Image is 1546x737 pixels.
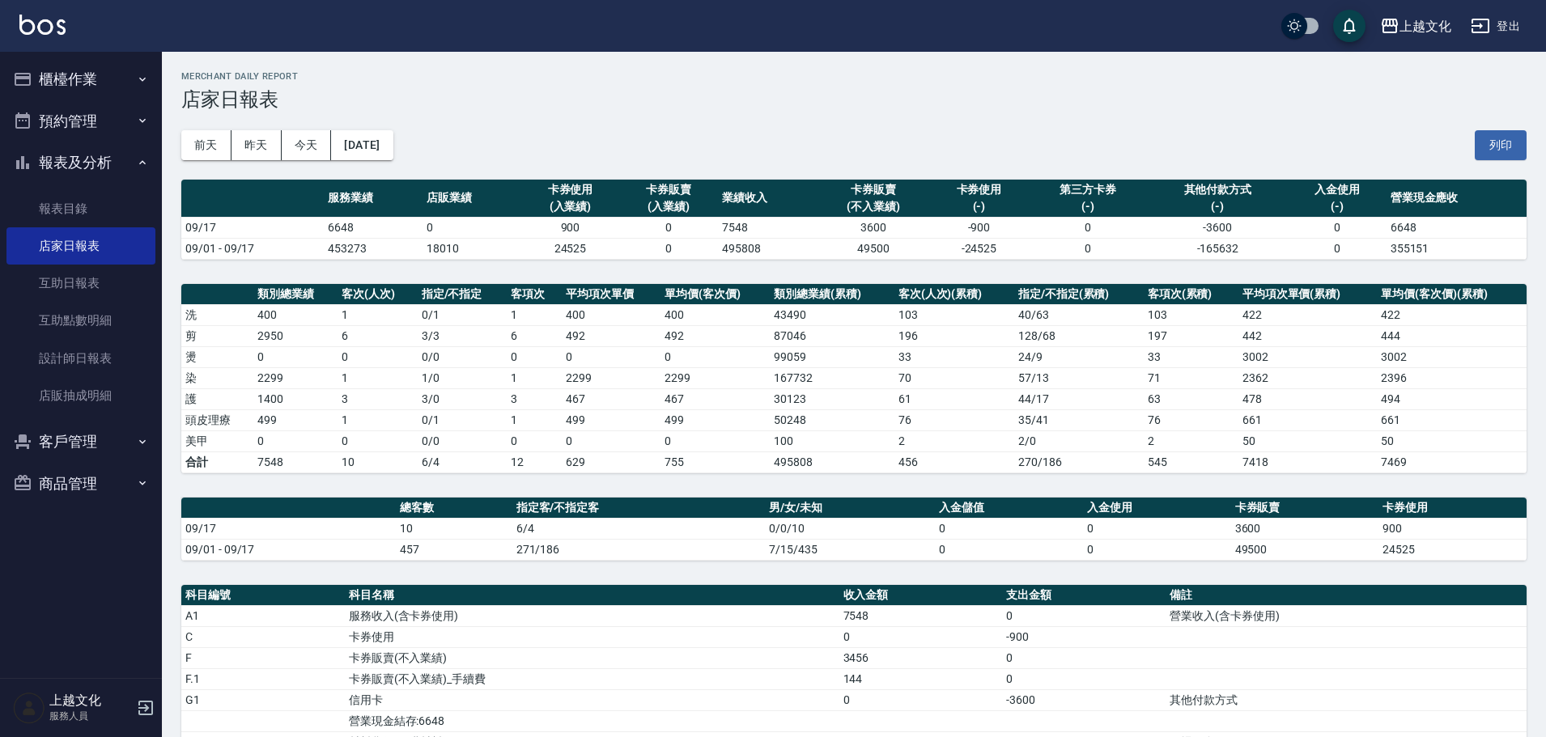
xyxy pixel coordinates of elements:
[6,265,155,302] a: 互助日報表
[1002,585,1166,606] th: 支出金額
[1238,367,1378,388] td: 2362
[345,605,839,626] td: 服務收入(含卡券使用)
[181,498,1527,561] table: a dense table
[507,430,562,451] td: 0
[1148,238,1288,259] td: -165632
[770,430,894,451] td: 100
[1002,626,1166,647] td: -900
[418,409,508,430] td: 0 / 1
[1083,518,1231,539] td: 0
[338,304,418,325] td: 1
[345,689,839,710] td: 信用卡
[1002,668,1166,689] td: 0
[1378,539,1527,560] td: 24525
[562,304,660,325] td: 400
[345,585,839,606] th: 科目名稱
[1238,346,1378,367] td: 3002
[1377,451,1527,472] td: 7469
[19,15,66,35] img: Logo
[1374,10,1458,43] button: 上越文化
[181,518,396,539] td: 09/17
[1144,430,1238,451] td: 2
[423,238,521,259] td: 18010
[1377,346,1527,367] td: 3002
[660,284,770,305] th: 單均價(客次價)
[894,409,1014,430] td: 76
[345,710,839,731] td: 營業現金結存:6648
[181,647,345,668] td: F
[181,180,1527,260] table: a dense table
[765,518,935,539] td: 0/0/10
[507,304,562,325] td: 1
[6,58,155,100] button: 櫃檯作業
[253,304,338,325] td: 400
[253,346,338,367] td: 0
[1238,388,1378,409] td: 478
[1387,180,1527,218] th: 營業現金應收
[770,388,894,409] td: 30123
[1377,284,1527,305] th: 單均價(客次價)(累積)
[1378,498,1527,519] th: 卡券使用
[1144,304,1238,325] td: 103
[1144,325,1238,346] td: 197
[1144,409,1238,430] td: 76
[1144,367,1238,388] td: 71
[338,367,418,388] td: 1
[562,367,660,388] td: 2299
[1002,647,1166,668] td: 0
[418,388,508,409] td: 3 / 0
[1288,217,1387,238] td: 0
[1475,130,1527,160] button: 列印
[181,451,253,472] td: 合計
[1399,16,1451,36] div: 上越文化
[418,451,508,472] td: 6/4
[562,430,660,451] td: 0
[623,181,714,198] div: 卡券販賣
[1377,367,1527,388] td: 2396
[525,181,616,198] div: 卡券使用
[660,304,770,325] td: 400
[338,346,418,367] td: 0
[338,430,418,451] td: 0
[839,689,1003,710] td: 0
[6,190,155,227] a: 報表目錄
[525,198,616,215] div: (入業績)
[253,367,338,388] td: 2299
[1166,605,1527,626] td: 營業收入(含卡券使用)
[935,498,1083,519] th: 入金儲值
[181,238,324,259] td: 09/01 - 09/17
[1014,284,1144,305] th: 指定/不指定(累積)
[1378,518,1527,539] td: 900
[181,388,253,409] td: 護
[660,388,770,409] td: 467
[181,88,1527,111] h3: 店家日報表
[839,626,1003,647] td: 0
[331,130,393,160] button: [DATE]
[338,409,418,430] td: 1
[1292,181,1382,198] div: 入金使用
[718,238,817,259] td: 495808
[181,626,345,647] td: C
[181,689,345,710] td: G1
[934,181,1025,198] div: 卡券使用
[418,284,508,305] th: 指定/不指定
[181,217,324,238] td: 09/17
[619,238,718,259] td: 0
[660,367,770,388] td: 2299
[770,325,894,346] td: 87046
[1288,238,1387,259] td: 0
[817,217,930,238] td: 3600
[1032,198,1143,215] div: (-)
[562,409,660,430] td: 499
[396,498,512,519] th: 總客數
[1166,689,1527,710] td: 其他付款方式
[1231,498,1379,519] th: 卡券販賣
[507,346,562,367] td: 0
[282,130,332,160] button: 今天
[324,180,423,218] th: 服務業績
[770,346,894,367] td: 99059
[1144,346,1238,367] td: 33
[418,367,508,388] td: 1 / 0
[181,430,253,451] td: 美甲
[507,451,562,472] td: 12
